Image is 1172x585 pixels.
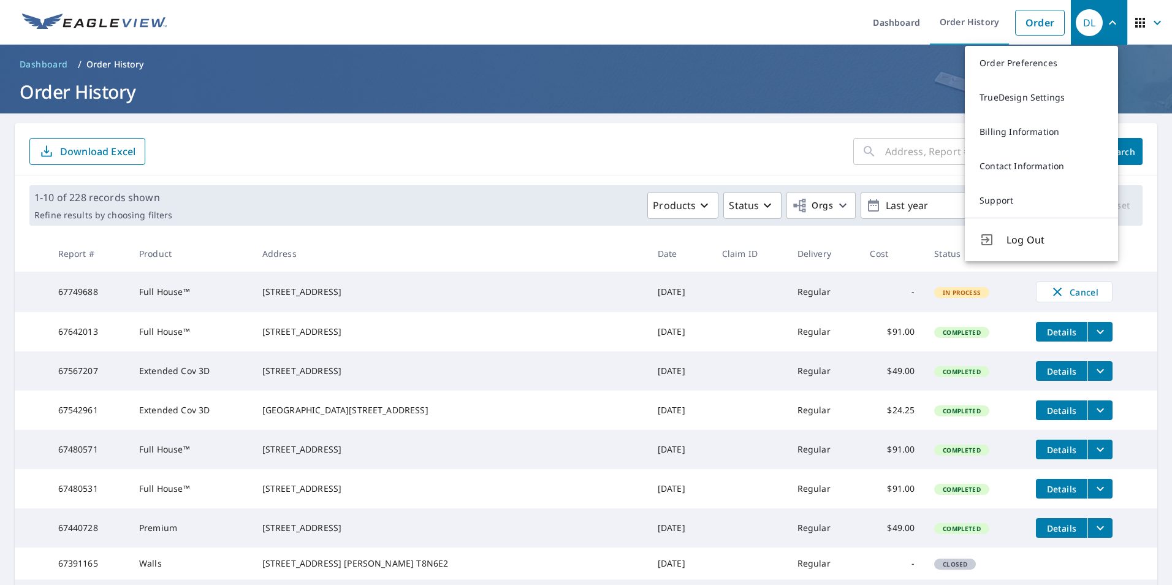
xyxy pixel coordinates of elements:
[648,312,712,351] td: [DATE]
[885,134,1089,169] input: Address, Report #, Claim ID, etc.
[860,469,924,508] td: $91.00
[1087,322,1113,342] button: filesDropdownBtn-67642013
[788,508,861,548] td: Regular
[723,192,782,219] button: Status
[262,286,638,298] div: [STREET_ADDRESS]
[648,548,712,579] td: [DATE]
[1036,440,1087,459] button: detailsBtn-67480571
[792,198,833,213] span: Orgs
[1043,405,1080,416] span: Details
[129,272,253,312] td: Full House™
[935,328,987,337] span: Completed
[881,195,1024,216] p: Last year
[1087,400,1113,420] button: filesDropdownBtn-67542961
[129,351,253,391] td: Extended Cov 3D
[860,351,924,391] td: $49.00
[1043,522,1080,534] span: Details
[965,115,1118,149] a: Billing Information
[786,192,856,219] button: Orgs
[1036,322,1087,342] button: detailsBtn-67642013
[860,548,924,579] td: -
[653,198,696,213] p: Products
[22,13,167,32] img: EV Logo
[262,365,638,377] div: [STREET_ADDRESS]
[935,407,987,415] span: Completed
[253,235,648,272] th: Address
[935,446,987,454] span: Completed
[935,288,988,297] span: In Process
[1036,479,1087,499] button: detailsBtn-67480531
[48,272,130,312] td: 67749688
[129,235,253,272] th: Product
[788,235,861,272] th: Delivery
[648,430,712,469] td: [DATE]
[788,351,861,391] td: Regular
[20,58,68,71] span: Dashboard
[129,312,253,351] td: Full House™
[924,235,1026,272] th: Status
[935,560,975,568] span: Closed
[129,430,253,469] td: Full House™
[647,192,718,219] button: Products
[34,190,172,205] p: 1-10 of 228 records shown
[860,430,924,469] td: $91.00
[262,483,638,495] div: [STREET_ADDRESS]
[965,218,1118,261] button: Log Out
[860,391,924,430] td: $24.25
[1087,479,1113,499] button: filesDropdownBtn-67480531
[1036,518,1087,538] button: detailsBtn-67440728
[1043,365,1080,377] span: Details
[788,312,861,351] td: Regular
[262,443,638,456] div: [STREET_ADDRESS]
[648,235,712,272] th: Date
[860,508,924,548] td: $49.00
[860,272,924,312] td: -
[262,326,638,338] div: [STREET_ADDRESS]
[788,548,861,579] td: Regular
[48,469,130,508] td: 67480531
[78,57,82,72] li: /
[861,192,1045,219] button: Last year
[15,55,1157,74] nav: breadcrumb
[1043,326,1080,338] span: Details
[48,391,130,430] td: 67542961
[48,508,130,548] td: 67440728
[48,430,130,469] td: 67480571
[935,524,987,533] span: Completed
[860,312,924,351] td: $91.00
[1036,281,1113,302] button: Cancel
[1076,9,1103,36] div: DL
[1108,146,1133,158] span: Search
[129,391,253,430] td: Extended Cov 3D
[1087,440,1113,459] button: filesDropdownBtn-67480571
[1006,232,1103,247] span: Log Out
[965,149,1118,183] a: Contact Information
[860,235,924,272] th: Cost
[262,522,638,534] div: [STREET_ADDRESS]
[262,557,638,570] div: [STREET_ADDRESS] [PERSON_NAME] T8N6E2
[1036,400,1087,420] button: detailsBtn-67542961
[129,469,253,508] td: Full House™
[262,404,638,416] div: [GEOGRAPHIC_DATA][STREET_ADDRESS]
[935,367,987,376] span: Completed
[729,198,759,213] p: Status
[935,485,987,494] span: Completed
[129,508,253,548] td: Premium
[29,138,145,165] button: Download Excel
[965,46,1118,80] a: Order Preferences
[965,80,1118,115] a: TrueDesign Settings
[1098,138,1143,165] button: Search
[34,210,172,221] p: Refine results by choosing filters
[48,312,130,351] td: 67642013
[1087,361,1113,381] button: filesDropdownBtn-67567207
[48,235,130,272] th: Report #
[1049,285,1100,299] span: Cancel
[1043,444,1080,456] span: Details
[48,548,130,579] td: 67391165
[129,548,253,579] td: Walls
[788,430,861,469] td: Regular
[1036,361,1087,381] button: detailsBtn-67567207
[788,469,861,508] td: Regular
[48,351,130,391] td: 67567207
[1043,483,1080,495] span: Details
